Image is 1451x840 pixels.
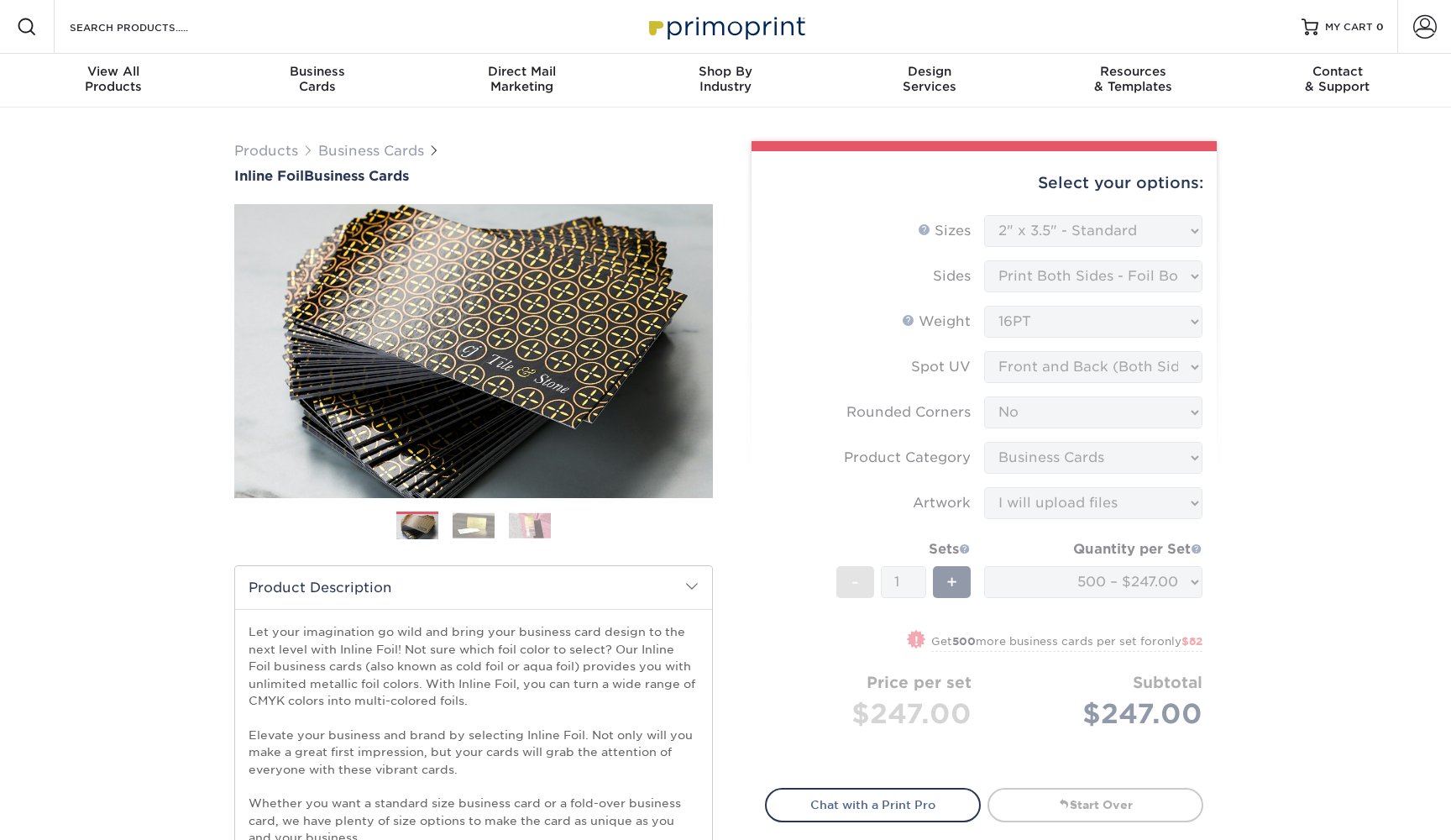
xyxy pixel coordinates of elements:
iframe: Intercom live chat [1394,783,1434,823]
span: MY CART [1325,20,1373,34]
span: View All [12,64,216,79]
span: Design [827,64,1031,79]
a: DesignServices [827,54,1031,108]
span: Resources [1031,64,1235,79]
div: Marketing [420,64,624,94]
span: Business [216,64,420,79]
a: Inline FoilBusiness Cards [234,168,713,184]
img: Business Cards 03 [509,512,551,538]
a: Direct MailMarketing [420,54,624,108]
img: Inline Foil 01 [234,112,713,591]
h2: Product Description [235,566,712,609]
input: SEARCH PRODUCTS..... [68,17,232,37]
span: Contact [1235,64,1439,79]
a: Start Over [987,788,1203,822]
img: Business Cards 02 [453,512,495,538]
div: Services [827,64,1031,94]
span: Shop By [624,64,828,79]
a: Business Cards [318,143,424,159]
img: Primoprint [642,8,809,45]
div: Cards [216,64,420,94]
h1: Business Cards [234,168,713,184]
div: Select your options: [765,151,1203,215]
a: Contact& Support [1235,54,1439,108]
a: Resources& Templates [1031,54,1235,108]
a: Chat with a Print Pro [765,788,981,822]
div: Products [12,64,216,94]
div: Industry [624,64,828,94]
a: BusinessCards [216,54,420,108]
span: 0 [1376,21,1384,33]
div: & Support [1235,64,1439,94]
a: Shop ByIndustry [624,54,828,108]
img: Business Cards 01 [396,506,438,548]
a: Products [234,143,298,159]
span: Direct Mail [420,64,624,79]
div: & Templates [1031,64,1235,94]
span: Inline Foil [234,168,304,184]
a: View AllProducts [12,54,216,108]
